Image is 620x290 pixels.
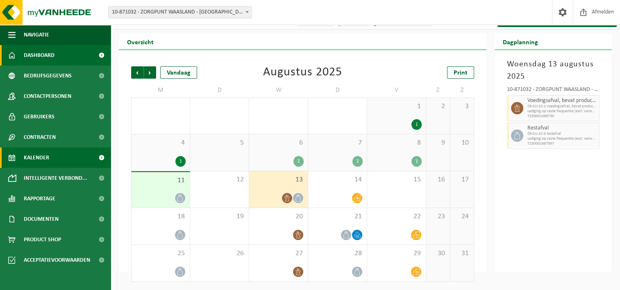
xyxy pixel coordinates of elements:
span: Acceptatievoorwaarden [24,250,90,270]
td: V [367,83,426,97]
span: CR-SU-1C-5 restafval [527,131,597,136]
h2: Overzicht [119,34,162,50]
span: 21 [312,212,363,221]
span: Print [454,70,468,76]
div: Vandaag [160,66,197,79]
span: 10-871032 - ZORGPUNT WAASLAND - WZC POPULIERENHOF - NIEUWKERKEN-WAAS [109,7,251,18]
td: D [190,83,249,97]
span: 22 [371,212,422,221]
div: 1 [411,156,422,167]
a: Print [447,66,474,79]
span: Contracten [24,127,56,147]
span: 30 [253,102,304,111]
span: 30 [430,249,446,258]
span: Intelligente verbond... [24,168,87,188]
span: Restafval [527,125,597,131]
span: Vorige [131,66,143,79]
div: 10-871032 - ZORGPUNT WAASLAND - [GEOGRAPHIC_DATA] [GEOGRAPHIC_DATA] - [GEOGRAPHIC_DATA]-[GEOGRAPH... [507,87,600,95]
span: 17 [454,175,470,184]
span: Bedrijfsgegevens [24,66,72,86]
span: 5 [194,138,245,147]
span: 3 [454,102,470,111]
span: Gebruikers [24,106,55,127]
div: 1 [411,119,422,130]
span: 10-871032 - ZORGPUNT WAASLAND - WZC POPULIERENHOF - NIEUWKERKEN-WAAS [108,6,252,18]
span: 20 [253,212,304,221]
span: 13 [253,175,304,184]
td: Z [426,83,450,97]
span: 11 [136,176,186,185]
span: 7 [312,138,363,147]
span: 14 [312,175,363,184]
span: 27 [253,249,304,258]
span: 31 [312,102,363,111]
span: Lediging op vaste frequentie (excl. verwerking) [527,109,597,114]
span: Rapportage [24,188,55,209]
div: 1 [175,156,186,167]
span: 16 [430,175,446,184]
span: Dashboard [24,45,55,66]
span: 1 [371,102,422,111]
span: Product Shop [24,229,61,250]
div: Augustus 2025 [263,66,342,79]
div: 2 [352,156,363,167]
td: M [131,83,190,97]
span: 29 [371,249,422,258]
span: 4 [136,138,186,147]
span: 26 [194,249,245,258]
span: Lediging op vaste frequentie (excl. verwerking) [527,136,597,141]
span: 8 [371,138,422,147]
td: Z [450,83,475,97]
span: 25 [136,249,186,258]
span: 28 [312,249,363,258]
span: Navigatie [24,25,49,45]
span: T250001497567 [527,141,597,146]
div: 2 [293,156,304,167]
span: Kalender [24,147,49,168]
span: 15 [371,175,422,184]
span: Volgende [144,66,156,79]
h3: Woensdag 13 augustus 2025 [507,58,600,83]
span: 12 [194,175,245,184]
span: 6 [253,138,304,147]
span: CR-SU-1C-1 voedingsafval, bevat producten van dierlijke oors [527,104,597,109]
span: Documenten [24,209,59,229]
span: 23 [430,212,446,221]
h2: Dagplanning [495,34,546,50]
span: 9 [430,138,446,147]
td: W [249,83,308,97]
span: 31 [454,249,470,258]
td: D [308,83,367,97]
span: 18 [136,212,186,221]
span: 29 [194,102,245,111]
span: Contactpersonen [24,86,71,106]
span: T250001498730 [527,114,597,119]
span: Voedingsafval, bevat producten van dierlijke oorsprong, onverpakt, categorie 3 [527,97,597,104]
span: 19 [194,212,245,221]
span: 28 [136,102,186,111]
span: 10 [454,138,470,147]
span: 24 [454,212,470,221]
span: 2 [430,102,446,111]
